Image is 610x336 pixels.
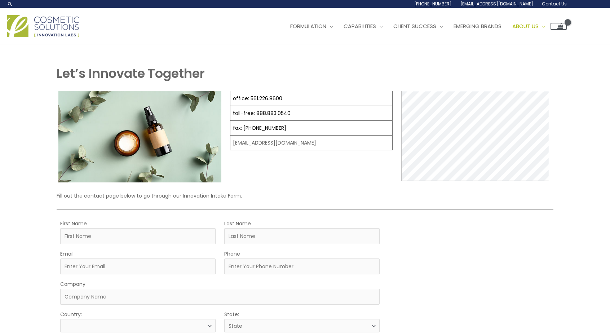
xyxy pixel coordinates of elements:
a: toll-free: 888.883.0540 [233,110,291,117]
input: First Name [60,228,216,244]
a: Emerging Brands [448,16,507,37]
span: Contact Us [542,1,567,7]
label: Company [60,279,85,289]
nav: Site Navigation [279,16,567,37]
td: [EMAIL_ADDRESS][DOMAIN_NAME] [230,136,392,150]
input: Company Name [60,289,380,305]
input: Enter Your Email [60,258,216,274]
a: Formulation [285,16,338,37]
span: Formulation [290,22,326,30]
p: Fill out the contact page below to go through our Innovation Intake Form. [57,191,553,200]
label: First Name [60,219,87,228]
span: Emerging Brands [454,22,501,30]
a: About Us [507,16,551,37]
label: Last Name [224,219,251,228]
label: State: [224,310,239,319]
input: Enter Your Phone Number [224,258,380,274]
strong: Let’s Innovate Together [57,65,205,82]
img: Cosmetic Solutions Logo [7,15,79,37]
a: Capabilities [338,16,388,37]
a: fax: [PHONE_NUMBER] [233,124,286,132]
input: Last Name [224,228,380,244]
span: Capabilities [344,22,376,30]
span: [PHONE_NUMBER] [414,1,452,7]
a: View Shopping Cart, empty [551,23,567,30]
span: Client Success [393,22,436,30]
a: Search icon link [7,1,13,7]
label: Email [60,249,74,258]
a: office: 561.226.8600 [233,95,282,102]
label: Country: [60,310,82,319]
label: Phone [224,249,240,258]
img: Contact page image for private label skincare manufacturer Cosmetic solutions shows a skin care b... [58,91,221,182]
a: Client Success [388,16,448,37]
span: About Us [512,22,539,30]
span: [EMAIL_ADDRESS][DOMAIN_NAME] [460,1,533,7]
